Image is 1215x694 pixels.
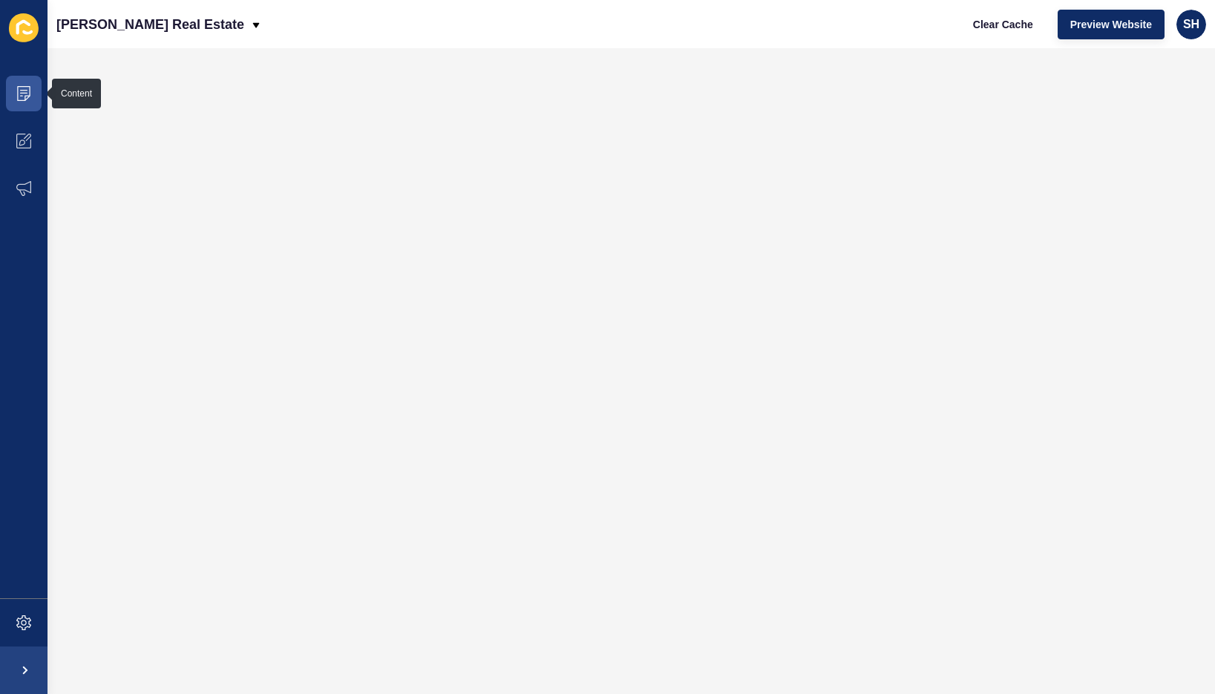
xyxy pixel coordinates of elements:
div: Content [61,88,92,99]
span: SH [1183,17,1199,32]
p: [PERSON_NAME] Real Estate [56,6,244,43]
span: Clear Cache [973,17,1033,32]
button: Clear Cache [960,10,1046,39]
span: Preview Website [1070,17,1152,32]
button: Preview Website [1058,10,1165,39]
